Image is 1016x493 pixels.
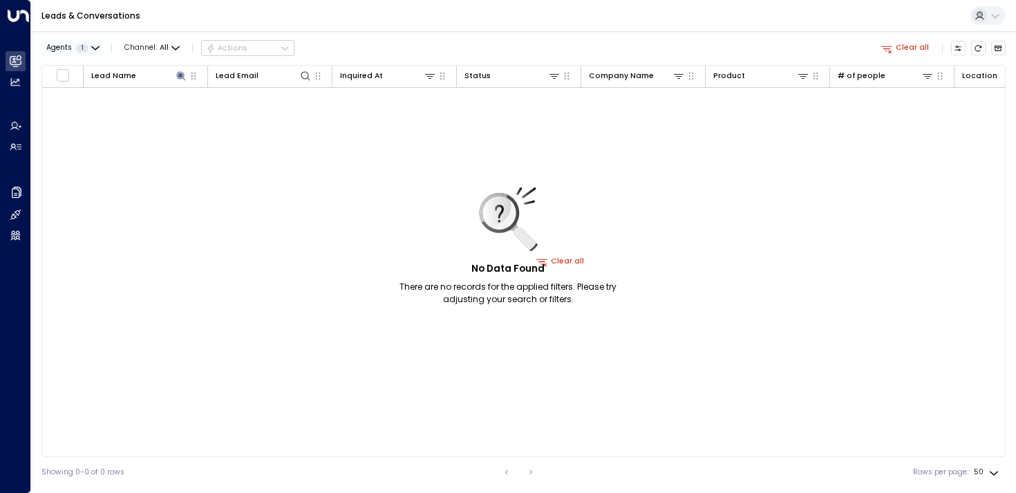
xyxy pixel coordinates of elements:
[160,44,169,52] span: All
[340,69,437,82] div: Inquired At
[206,44,248,53] div: Actions
[216,69,312,82] div: Lead Email
[589,70,654,82] div: Company Name
[120,41,184,55] span: Channel:
[216,70,258,82] div: Lead Email
[498,464,540,481] nav: pagination navigation
[713,70,745,82] div: Product
[91,69,188,82] div: Lead Name
[340,70,383,82] div: Inquired At
[120,41,184,55] button: Channel:All
[91,70,136,82] div: Lead Name
[471,262,545,276] h5: No Data Found
[951,41,966,56] button: Customize
[877,41,934,55] button: Clear all
[838,69,934,82] div: # of people
[589,69,686,82] div: Company Name
[46,44,72,52] span: Agents
[41,467,124,478] div: Showing 0-0 of 0 rows
[201,40,294,57] div: Button group with a nested menu
[379,281,638,306] p: There are no records for the applied filters. Please try adjusting your search or filters.
[971,41,986,56] span: Refresh
[838,70,885,82] div: # of people
[991,41,1006,56] button: Archived Leads
[41,41,103,55] button: Agents1
[962,70,997,82] div: Location
[201,40,294,57] button: Actions
[974,464,1001,481] div: 50
[464,70,491,82] div: Status
[41,10,140,21] a: Leads & Conversations
[913,467,968,478] label: Rows per page:
[56,68,69,82] span: Toggle select all
[464,69,561,82] div: Status
[713,69,810,82] div: Product
[76,44,88,53] span: 1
